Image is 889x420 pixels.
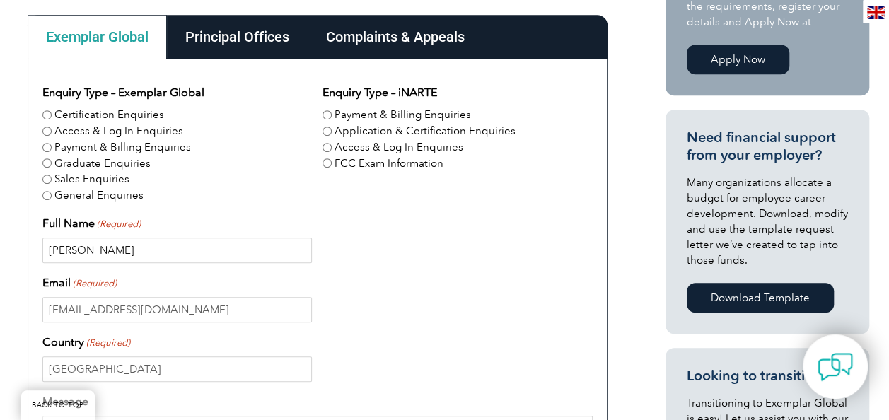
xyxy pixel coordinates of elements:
label: Graduate Enquiries [54,156,151,172]
span: (Required) [85,336,130,350]
label: Payment & Billing Enquiries [54,139,191,156]
a: Download Template [687,283,834,313]
label: Access & Log In Enquiries [54,123,183,139]
div: Exemplar Global [28,15,167,59]
label: Email [42,274,117,291]
label: Certification Enquiries [54,107,164,123]
a: Apply Now [687,45,789,74]
img: en [867,6,885,19]
label: General Enquiries [54,187,144,204]
span: (Required) [71,276,117,291]
img: contact-chat.png [818,349,853,385]
label: Full Name [42,215,141,232]
a: BACK TO TOP [21,390,95,420]
legend: Enquiry Type – iNARTE [323,84,437,101]
h3: Need financial support from your employer? [687,129,848,164]
label: Payment & Billing Enquiries [335,107,471,123]
p: Many organizations allocate a budget for employee career development. Download, modify and use th... [687,175,848,268]
div: Principal Offices [167,15,308,59]
label: Access & Log In Enquiries [335,139,463,156]
div: Complaints & Appeals [308,15,483,59]
label: FCC Exam Information [335,156,443,172]
span: (Required) [95,217,141,231]
h3: Looking to transition? [687,367,848,385]
legend: Enquiry Type – Exemplar Global [42,84,204,101]
label: Application & Certification Enquiries [335,123,516,139]
label: Country [42,334,130,351]
label: Sales Enquiries [54,171,129,187]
